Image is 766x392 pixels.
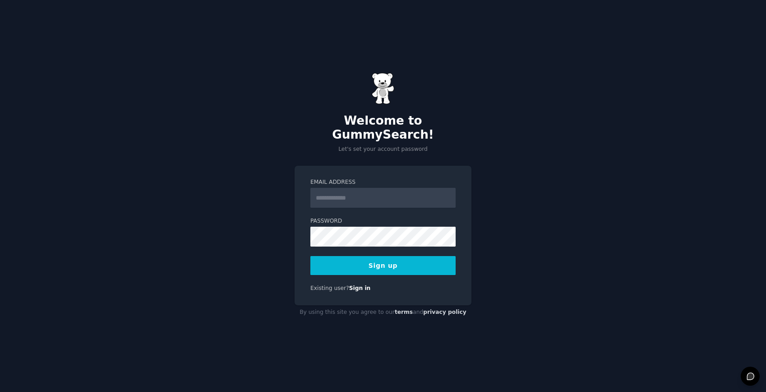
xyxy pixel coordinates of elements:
img: Gummy Bear [372,73,394,104]
a: Sign in [349,285,371,291]
span: Existing user? [310,285,349,291]
label: Password [310,217,456,225]
h2: Welcome to GummySearch! [295,114,471,142]
a: privacy policy [423,309,466,315]
p: Let's set your account password [295,145,471,154]
label: Email Address [310,178,456,187]
a: terms [395,309,413,315]
button: Sign up [310,256,456,275]
div: By using this site you agree to our and [295,305,471,320]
